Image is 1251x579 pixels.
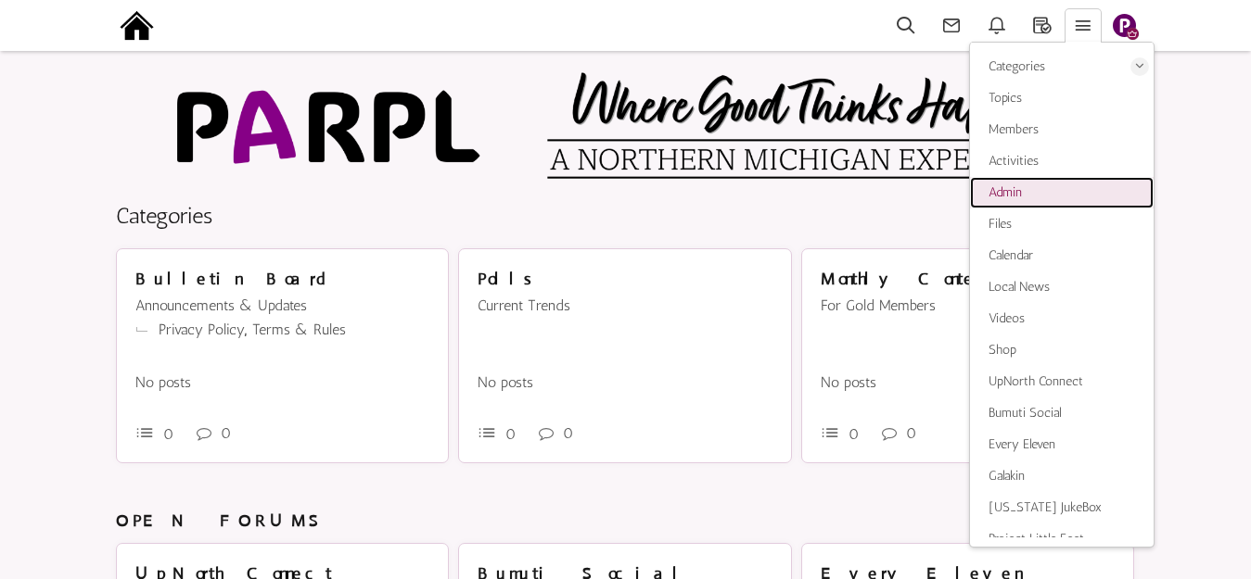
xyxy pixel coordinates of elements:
button: Owner [1113,14,1136,37]
a: Activities [970,145,1154,177]
a: Polls [478,270,541,289]
a: Categories [116,202,212,229]
span: Polls [478,269,541,289]
a: Topics [970,82,1154,114]
span: Activities [989,153,1039,169]
a: [US_STATE] JukeBox [970,492,1154,523]
span: 0 [906,424,916,442]
span: 0 [221,424,231,442]
a: Bulletin Board [135,270,326,289]
span: Every Eleven [989,436,1055,452]
span: Bulletin Board [135,269,326,289]
a: Members [970,114,1154,145]
img: Slide1.png [1113,14,1136,37]
a: Categories [970,51,1154,82]
span: Videos [989,310,1025,326]
a: Shop [970,334,1154,366]
a: Admin [970,177,1154,208]
a: UpNorth Connect [970,366,1154,397]
span: Admin [989,184,1022,200]
span: 0 [563,424,573,442]
span: Monthly Contests [821,269,1016,289]
a: Terms & Rules [252,321,346,338]
span: Shop [989,342,1016,358]
a: Videos [970,303,1154,334]
a: Local News [970,271,1154,303]
span: [US_STATE] JukeBox [989,499,1102,515]
a: Monthly Contests [821,270,1016,289]
span: 0 [505,425,516,443]
span: 0 [163,425,173,443]
span: Local News [989,279,1050,295]
a: Project Little Feet [970,523,1154,555]
a: Privacy Policy [159,321,249,338]
span: Bumuti Social [989,405,1061,421]
a: Calendar [970,240,1154,271]
span: Project Little Feet [989,531,1084,547]
span: Topics [989,90,1022,106]
a: Bumuti Social [970,397,1154,429]
span: 0 [849,425,859,443]
span: Members [989,121,1039,137]
span: Galakin [989,468,1025,484]
a: Galakin [970,460,1154,492]
span: UpNorth Connect [989,373,1083,389]
a: Every Eleven [970,429,1154,460]
span: Calendar [989,247,1033,263]
a: Files [970,208,1154,240]
h4: OPEN FORUMS [116,510,335,542]
span: Files [989,216,1012,232]
img: output-onlinepngtools%20-%202025-09-15T191211.976.png [116,5,158,46]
